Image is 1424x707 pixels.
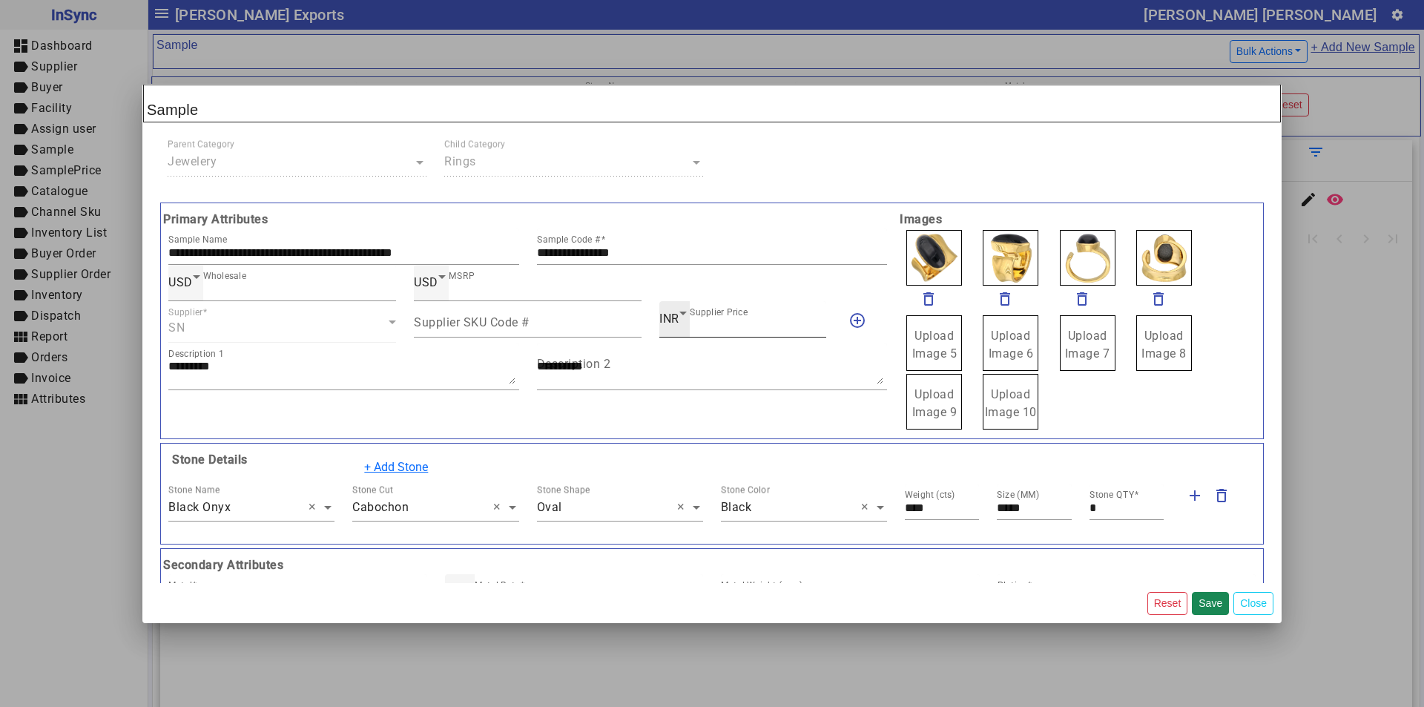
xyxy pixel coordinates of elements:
[168,580,192,591] mat-label: Metal
[983,230,1038,286] img: 848112a1-305b-4590-b16d-06f912170871
[159,211,896,228] b: Primary Attributes
[475,580,520,591] mat-label: Metal Rate
[537,483,590,496] div: Stone Shape
[414,275,438,289] span: USD
[355,453,438,481] button: + Add Stone
[848,312,866,329] mat-icon: add_circle_outline
[906,230,962,286] img: 9d1faacc-b86d-494b-abb4-e3a3aaa86e88
[997,490,1040,500] mat-label: Size (MM)
[690,307,748,318] mat-label: Supplier Price
[1136,230,1192,286] img: 01c89dca-b098-4630-bd2d-14fd01eac31f
[1090,490,1134,500] mat-label: Stone QTY
[168,349,224,359] mat-label: Description 1
[1065,329,1110,361] span: Upload Image 7
[493,499,506,516] span: Clear all
[449,271,475,281] mat-label: MSRP
[1147,592,1188,615] button: Reset
[537,234,601,245] mat-label: Sample Code #
[168,307,203,318] mat-label: Supplier
[989,329,1034,361] span: Upload Image 6
[912,329,957,361] span: Upload Image 5
[203,271,246,281] mat-label: Wholesale
[352,483,393,496] div: Stone Cut
[861,499,874,516] span: Clear all
[444,138,506,151] div: Child Category
[998,580,1027,591] mat-label: Plating
[1141,329,1187,361] span: Upload Image 8
[896,211,1265,228] b: Images
[168,483,220,496] div: Stone Name
[168,138,234,151] div: Parent Category
[677,499,690,516] span: Clear all
[414,315,530,329] mat-label: Supplier SKU Code #
[1192,592,1229,615] button: Save
[1213,487,1230,504] mat-icon: delete_outline
[168,275,193,289] span: USD
[1150,290,1167,308] mat-icon: delete_outline
[168,234,227,245] mat-label: Sample Name
[1186,487,1204,504] mat-icon: add
[143,85,1281,122] h2: Sample
[537,356,611,370] mat-label: Description 2
[168,453,248,467] b: Stone Details
[985,387,1037,419] span: Upload Image 10
[912,387,957,419] span: Upload Image 9
[920,290,937,308] mat-icon: delete_outline
[1060,230,1115,286] img: 0c2b047e-a1cd-4b25-825e-129d76cb111b
[721,483,770,496] div: Stone Color
[1073,290,1091,308] mat-icon: delete_outline
[309,499,321,516] span: Clear all
[996,290,1014,308] mat-icon: delete_outline
[721,580,803,591] mat-label: Metal Weight (gms)
[905,490,955,500] mat-label: Weight (cts)
[659,312,679,326] span: INR
[1233,592,1273,615] button: Close
[159,556,1265,574] b: Secondary Attributes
